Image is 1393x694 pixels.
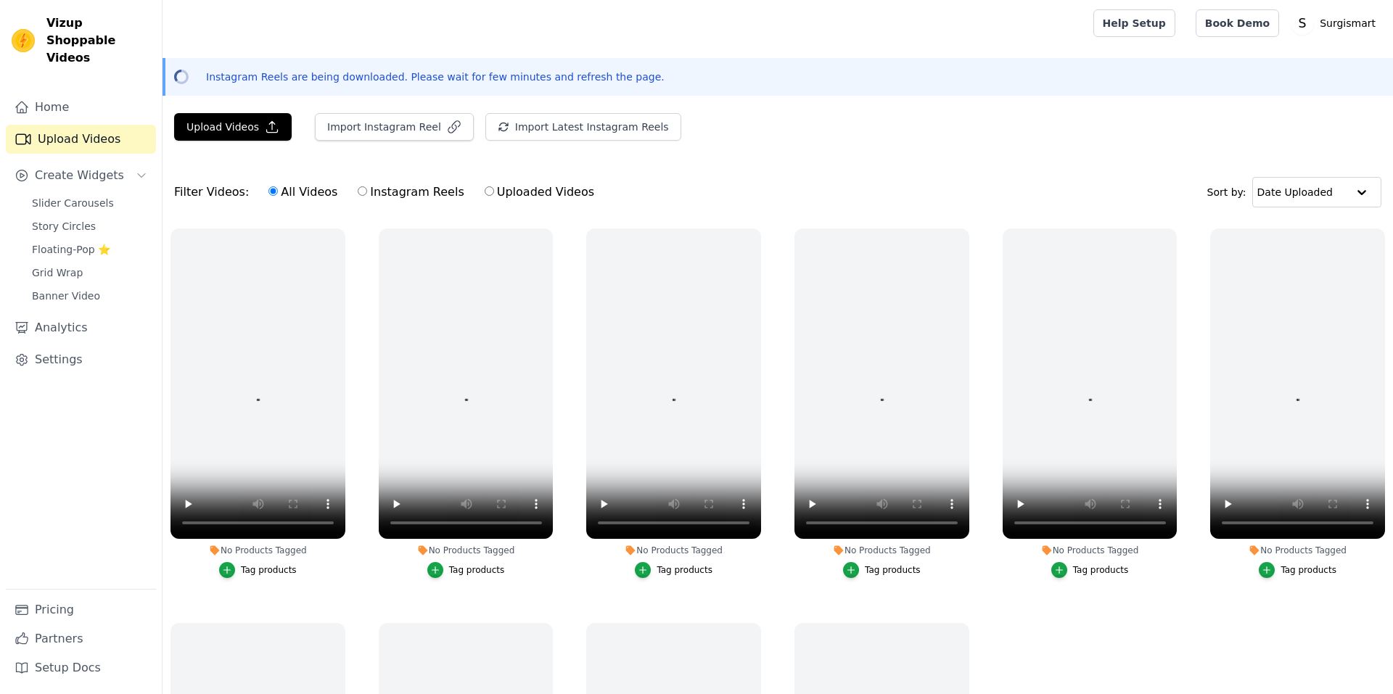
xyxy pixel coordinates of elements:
label: Uploaded Videos [484,183,595,202]
div: Sort by: [1207,177,1382,207]
a: Settings [6,345,156,374]
div: No Products Tagged [379,545,554,556]
div: Tag products [865,564,921,576]
button: Tag products [219,562,297,578]
input: All Videos [268,186,278,196]
a: Analytics [6,313,156,342]
a: Book Demo [1196,9,1279,37]
input: Instagram Reels [358,186,367,196]
button: Create Widgets [6,161,156,190]
p: Instagram Reels are being downloaded. Please wait for few minutes and refresh the page. [206,70,665,84]
button: Tag products [1259,562,1336,578]
button: Tag products [843,562,921,578]
a: Pricing [6,595,156,624]
a: Grid Wrap [23,263,156,283]
button: Tag products [427,562,505,578]
text: S [1299,16,1307,30]
span: Create Widgets [35,167,124,184]
div: Tag products [1073,564,1129,576]
div: No Products Tagged [1210,545,1385,556]
label: All Videos [268,183,338,202]
button: Import Instagram Reel [315,113,474,141]
img: Vizup [12,29,35,52]
button: Tag products [1051,562,1129,578]
div: No Products Tagged [170,545,345,556]
span: Banner Video [32,289,100,303]
div: No Products Tagged [794,545,969,556]
div: Tag products [449,564,505,576]
div: No Products Tagged [586,545,761,556]
a: Help Setup [1093,9,1175,37]
button: Import Latest Instagram Reels [485,113,681,141]
a: Setup Docs [6,653,156,682]
a: Banner Video [23,286,156,306]
button: Upload Videos [174,113,292,141]
a: Slider Carousels [23,193,156,213]
a: Story Circles [23,216,156,236]
span: Story Circles [32,219,96,234]
div: Tag products [657,564,712,576]
span: Grid Wrap [32,265,83,280]
span: Floating-Pop ⭐ [32,242,110,257]
div: Filter Videos: [174,175,602,209]
a: Home [6,93,156,122]
label: Instagram Reels [357,183,464,202]
p: Surgismart [1314,10,1381,36]
a: Upload Videos [6,125,156,154]
a: Partners [6,624,156,653]
span: Slider Carousels [32,196,114,210]
button: Tag products [635,562,712,578]
div: Tag products [241,564,297,576]
div: Tag products [1281,564,1336,576]
div: No Products Tagged [1003,545,1178,556]
span: Vizup Shoppable Videos [46,15,150,67]
input: Uploaded Videos [485,186,494,196]
a: Floating-Pop ⭐ [23,239,156,260]
button: S Surgismart [1291,10,1381,36]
